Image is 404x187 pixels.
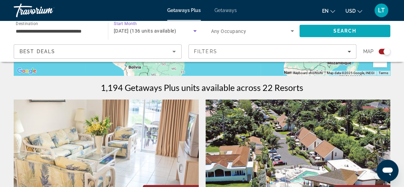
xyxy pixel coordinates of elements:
span: Destination [16,21,38,26]
span: Start Month [114,21,137,26]
iframe: Button to launch messaging window [377,160,399,182]
button: Search [299,25,390,37]
span: USD [345,8,356,14]
span: Map [363,47,374,56]
a: Terms (opens in new tab) [379,71,388,75]
a: Getaways Plus [167,8,201,13]
button: Change language [322,6,335,16]
span: Map data ©2025 Google, INEGI [327,71,375,75]
span: Best Deals [20,49,55,54]
a: Open this area in Google Maps (opens a new window) [15,67,38,75]
button: Change currency [345,6,362,16]
img: Google [15,67,38,75]
button: User Menu [372,3,390,17]
mat-select: Sort by [20,47,176,56]
input: Select destination [16,27,99,35]
a: Getaways [215,8,237,13]
button: Keyboard shortcuts [293,71,323,75]
span: Filters [194,49,217,54]
span: LT [378,7,385,14]
span: Any Occupancy [211,28,246,34]
span: en [322,8,329,14]
h1: 1,194 Getaways Plus units available across 22 Resorts [101,82,303,93]
a: Travorium [14,1,82,19]
span: Search [333,28,357,34]
span: [DATE] (136 units available) [114,28,176,34]
button: Filters [188,44,356,59]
